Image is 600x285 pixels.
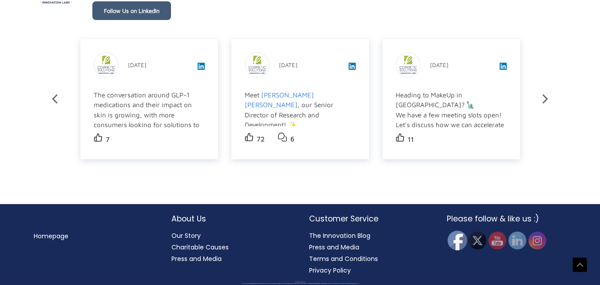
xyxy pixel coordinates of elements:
p: 7 [106,133,110,146]
h2: Customer Service [309,213,429,225]
a: Follow Us on LinkedIn [92,1,171,20]
p: [DATE] [128,60,147,70]
img: sk-post-userpic [94,53,118,77]
a: [PERSON_NAME] [PERSON_NAME] [245,91,314,109]
a: Our Story [171,231,201,240]
img: sk-post-userpic [396,53,420,77]
p: [DATE] [279,60,298,70]
div: All material on this Website, including design, text, images, logos and sounds, are owned by Cosm... [16,283,584,284]
a: Privacy Policy [309,266,351,275]
a: Charitable Causes [171,243,229,252]
img: sk-post-userpic [245,53,269,77]
nav: About Us [171,230,291,265]
a: Press and Media [171,254,222,263]
nav: Menu [34,230,154,242]
p: 11 [408,133,414,146]
p: [DATE] [430,60,449,70]
a: Terms and Conditions [309,254,378,263]
a: View post on LinkedIn [349,64,356,71]
h2: About Us [171,213,291,225]
a: Press and Media [309,243,359,252]
img: Twitter [469,232,486,249]
a: The Innovation Blog [309,231,370,240]
a: Homepage [34,232,68,241]
h2: Please follow & like us :) [447,213,567,225]
nav: Customer Service [309,230,429,276]
a: View post on LinkedIn [500,64,507,71]
p: 6 [290,133,294,145]
p: 72 [257,133,265,145]
a: View post on LinkedIn [198,64,205,71]
img: Facebook [447,231,467,250]
div: Heading to MakeUp in [GEOGRAPHIC_DATA]? 🗽 We have a few meeting slots open! Let's discuss how we ... [396,90,505,210]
